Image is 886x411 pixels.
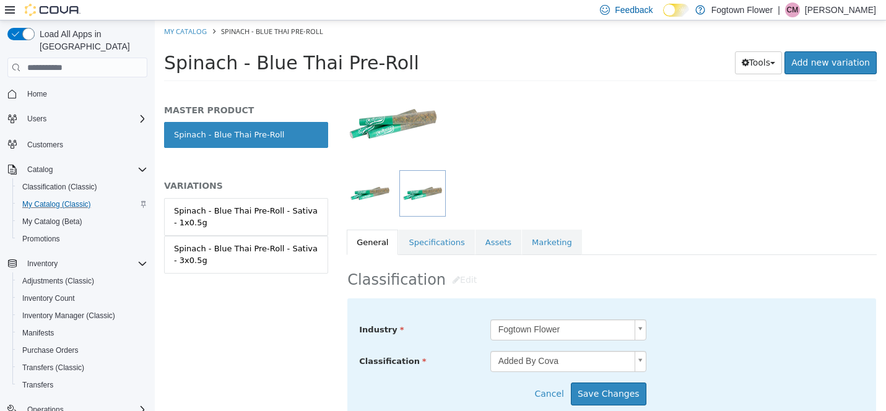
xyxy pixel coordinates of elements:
span: Manifests [22,328,54,338]
a: Marketing [367,209,427,235]
button: Catalog [22,162,58,177]
button: Tools [580,31,628,54]
span: CM [787,2,799,17]
a: Adjustments (Classic) [17,274,99,288]
a: My Catalog (Beta) [17,214,87,229]
a: Manifests [17,326,59,340]
span: Feedback [615,4,653,16]
span: Customers [27,140,63,150]
span: Promotions [17,231,147,246]
span: Home [27,89,47,99]
a: General [192,209,243,235]
a: Transfers (Classic) [17,360,89,375]
a: Customers [22,137,68,152]
span: My Catalog (Beta) [22,217,82,227]
button: Users [2,110,152,128]
button: Inventory [2,255,152,272]
a: Spinach - Blue Thai Pre-Roll [9,102,173,128]
img: 150 [192,57,285,150]
span: Adjustments (Classic) [22,276,94,286]
span: Purchase Orders [22,345,79,355]
a: My Catalog (Classic) [17,197,96,212]
a: Classification (Classic) [17,180,102,194]
input: Dark Mode [663,4,689,17]
span: Inventory Count [22,293,75,303]
span: Manifests [17,326,147,340]
button: Transfers [12,376,152,394]
div: Cameron McCrae [785,2,800,17]
button: Classification (Classic) [12,178,152,196]
a: Inventory Count [17,291,80,306]
button: My Catalog (Beta) [12,213,152,230]
span: Adjustments (Classic) [17,274,147,288]
span: Industry [204,305,249,314]
a: Assets [321,209,367,235]
span: Promotions [22,234,60,244]
h5: MASTER PRODUCT [9,84,173,95]
span: Catalog [22,162,147,177]
span: Inventory [22,256,147,271]
span: Purchase Orders [17,343,147,358]
a: My Catalog [9,6,52,15]
button: My Catalog (Classic) [12,196,152,213]
div: Spinach - Blue Thai Pre-Roll - Sativa - 1x0.5g [19,184,163,209]
span: Added By Cova [336,331,475,351]
span: My Catalog (Classic) [22,199,91,209]
a: Specifications [244,209,319,235]
button: Transfers (Classic) [12,359,152,376]
span: Classification [204,336,271,345]
span: Inventory Count [17,291,147,306]
p: [PERSON_NAME] [805,2,876,17]
span: Transfers (Classic) [22,363,84,373]
a: Purchase Orders [17,343,84,358]
span: Home [22,86,147,102]
h5: VARIATIONS [9,160,173,171]
button: Inventory Manager (Classic) [12,307,152,324]
button: Purchase Orders [12,342,152,359]
button: Home [2,85,152,103]
button: Users [22,111,51,126]
p: Fogtown Flower [711,2,773,17]
span: Inventory [27,259,58,269]
button: Manifests [12,324,152,342]
span: Spinach - Blue Thai Pre-Roll [66,6,168,15]
button: Save Changes [416,362,492,385]
a: Home [22,87,52,102]
a: Add new variation [630,31,722,54]
p: | [778,2,780,17]
a: Transfers [17,378,58,392]
button: Inventory [22,256,63,271]
span: Fogtown Flower [336,300,475,319]
span: Transfers (Classic) [17,360,147,375]
button: Promotions [12,230,152,248]
span: Transfers [17,378,147,392]
a: Inventory Manager (Classic) [17,308,120,323]
span: Catalog [27,165,53,175]
div: Spinach - Blue Thai Pre-Roll - Sativa - 3x0.5g [19,222,163,246]
span: Spinach - Blue Thai Pre-Roll [9,32,264,53]
button: Cancel [379,362,415,385]
button: Customers [2,135,152,153]
span: Inventory Manager (Classic) [17,308,147,323]
span: Classification (Classic) [17,180,147,194]
a: Promotions [17,231,65,246]
a: Added By Cova [336,331,492,352]
button: Catalog [2,161,152,178]
span: Inventory Manager (Classic) [22,311,115,321]
h2: Classification [193,248,721,271]
button: Edit [291,248,329,271]
span: My Catalog (Classic) [17,197,147,212]
span: Users [22,111,147,126]
span: Users [27,114,46,124]
img: Cova [25,4,80,16]
span: My Catalog (Beta) [17,214,147,229]
span: Transfers [22,380,53,390]
span: Classification (Classic) [22,182,97,192]
a: Fogtown Flower [336,299,492,320]
span: Customers [22,136,147,152]
button: Adjustments (Classic) [12,272,152,290]
button: Inventory Count [12,290,152,307]
span: Load All Apps in [GEOGRAPHIC_DATA] [35,28,147,53]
